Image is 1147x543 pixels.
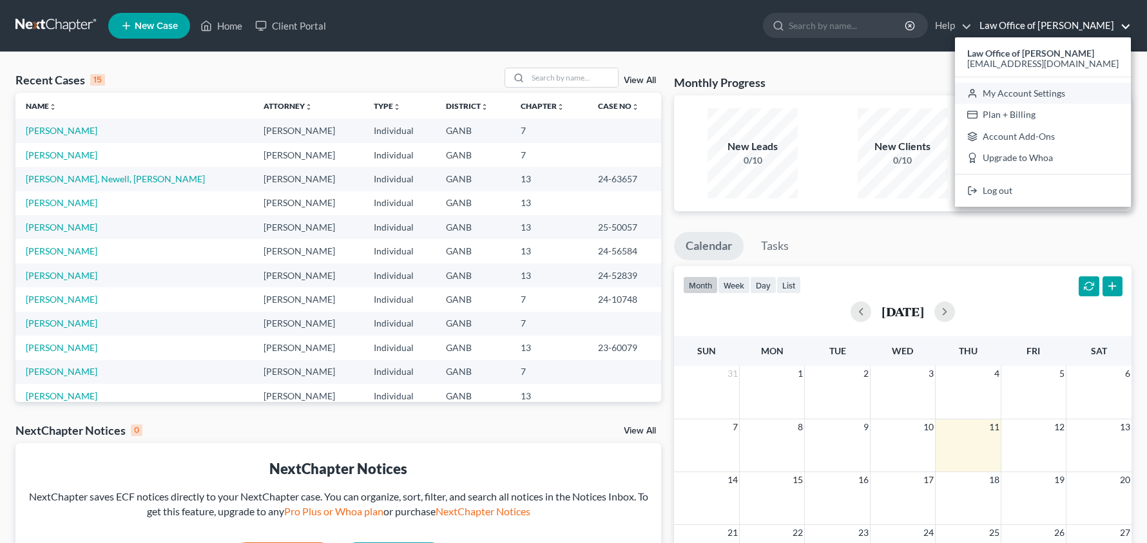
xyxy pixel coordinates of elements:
a: Calendar [674,232,744,260]
td: Individual [363,336,436,359]
span: 24 [922,525,935,540]
span: 9 [862,419,870,435]
td: 23-60079 [588,336,661,359]
button: month [683,276,718,294]
td: GANB [436,167,511,191]
span: Fri [1027,345,1040,356]
a: Plan + Billing [955,104,1131,126]
td: GANB [436,119,511,142]
div: NextChapter saves ECF notices directly to your NextChapter case. You can organize, sort, filter, ... [26,490,651,519]
a: Upgrade to Whoa [955,148,1131,169]
div: NextChapter Notices [26,459,651,479]
span: 10 [922,419,935,435]
td: [PERSON_NAME] [253,287,363,311]
span: Sun [697,345,716,356]
td: GANB [436,143,511,167]
td: 24-10748 [588,287,661,311]
td: 25-50057 [588,215,661,239]
a: Chapterunfold_more [521,101,564,111]
a: [PERSON_NAME] [26,222,97,233]
a: [PERSON_NAME] [26,366,97,377]
button: day [750,276,776,294]
td: Individual [363,239,436,263]
td: 24-56584 [588,239,661,263]
span: 20 [1119,472,1132,488]
a: Case Nounfold_more [598,101,639,111]
div: NextChapter Notices [15,423,142,438]
span: 16 [857,472,870,488]
span: 8 [796,419,804,435]
i: unfold_more [557,103,564,111]
span: Wed [892,345,913,356]
a: Tasks [749,232,800,260]
td: GANB [436,360,511,384]
span: 4 [993,366,1001,381]
td: [PERSON_NAME] [253,167,363,191]
a: [PERSON_NAME] [26,125,97,136]
a: Attorneyunfold_more [264,101,313,111]
td: Individual [363,143,436,167]
span: 11 [988,419,1001,435]
strong: Law Office of [PERSON_NAME] [967,48,1094,59]
i: unfold_more [481,103,488,111]
i: unfold_more [393,103,401,111]
td: [PERSON_NAME] [253,360,363,384]
i: unfold_more [305,103,313,111]
td: 13 [510,336,587,359]
div: Law Office of [PERSON_NAME] [955,37,1131,207]
td: Individual [363,384,436,408]
input: Search by name... [528,68,618,87]
span: 2 [862,366,870,381]
td: GANB [436,215,511,239]
td: 7 [510,143,587,167]
a: [PERSON_NAME] [26,149,97,160]
span: Sat [1091,345,1107,356]
a: Log out [955,180,1131,202]
a: My Account Settings [955,82,1131,104]
span: 18 [988,472,1001,488]
td: GANB [436,336,511,359]
td: Individual [363,287,436,311]
span: 13 [1119,419,1132,435]
td: 24-52839 [588,263,661,287]
div: 15 [90,74,105,86]
a: [PERSON_NAME] [26,342,97,353]
a: [PERSON_NAME] [26,318,97,329]
span: 6 [1124,366,1132,381]
a: Law Office of [PERSON_NAME] [973,14,1131,37]
div: 0/10 [858,154,948,167]
a: Account Add-Ons [955,126,1131,148]
td: 13 [510,215,587,239]
span: 31 [726,366,739,381]
span: Mon [761,345,784,356]
i: unfold_more [49,103,57,111]
a: View All [624,76,656,85]
span: Thu [959,345,978,356]
button: list [776,276,801,294]
td: 24-63657 [588,167,661,191]
td: [PERSON_NAME] [253,384,363,408]
i: unfold_more [631,103,639,111]
td: [PERSON_NAME] [253,143,363,167]
td: GANB [436,239,511,263]
span: 14 [726,472,739,488]
span: 25 [988,525,1001,540]
span: 19 [1053,472,1066,488]
span: 21 [726,525,739,540]
td: 13 [510,384,587,408]
td: GANB [436,312,511,336]
span: 17 [922,472,935,488]
td: 13 [510,191,587,215]
div: 0 [131,424,142,436]
span: 12 [1053,419,1066,435]
span: 3 [927,366,935,381]
h2: [DATE] [882,305,924,318]
span: [EMAIL_ADDRESS][DOMAIN_NAME] [967,58,1119,69]
span: 7 [731,419,739,435]
td: [PERSON_NAME] [253,312,363,336]
input: Search by name... [789,14,907,37]
td: 7 [510,360,587,384]
span: 23 [857,525,870,540]
td: Individual [363,312,436,336]
a: [PERSON_NAME] [26,197,97,208]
